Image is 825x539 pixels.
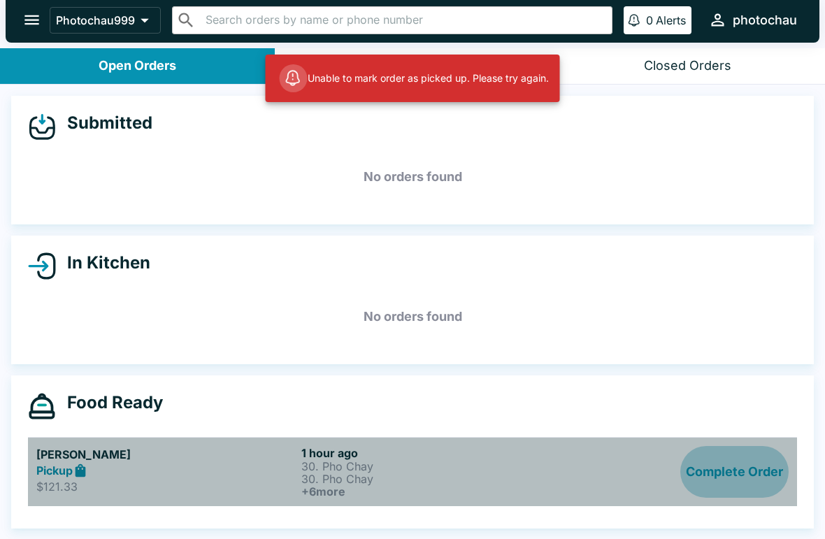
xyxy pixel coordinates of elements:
h5: No orders found [28,292,797,342]
p: Alerts [656,13,686,27]
h6: 1 hour ago [301,446,561,460]
div: Open Orders [99,58,176,74]
h5: [PERSON_NAME] [36,446,296,463]
div: photochau [733,12,797,29]
div: Unable to mark order as picked up. Please try again. [280,59,549,98]
strong: Pickup [36,463,73,477]
h4: Submitted [56,113,152,134]
a: [PERSON_NAME]Pickup$121.331 hour ago30. Pho Chay30. Pho Chay+6moreComplete Order [28,437,797,506]
p: 30. Pho Chay [301,460,561,473]
h5: No orders found [28,152,797,202]
div: Closed Orders [644,58,731,74]
button: open drawer [14,2,50,38]
h4: Food Ready [56,392,163,413]
h6: + 6 more [301,485,561,498]
p: 0 [646,13,653,27]
h4: In Kitchen [56,252,150,273]
p: $121.33 [36,480,296,494]
button: photochau [703,5,803,35]
p: 30. Pho Chay [301,473,561,485]
input: Search orders by name or phone number [201,10,606,30]
p: Photochau999 [56,13,135,27]
button: Photochau999 [50,7,161,34]
button: Complete Order [680,446,789,498]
